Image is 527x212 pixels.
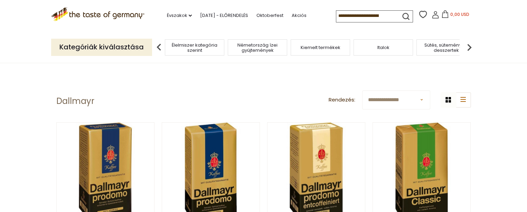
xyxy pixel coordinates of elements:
font: Kiemelt termékek [301,44,340,51]
button: 0,00 USD [441,10,470,21]
font: Sütés, sütemények, desszertek [424,42,468,54]
a: Kiemelt termékek [301,45,340,50]
font: 0,00 USD [450,11,469,17]
font: Italok [377,44,389,51]
a: Akciós [292,12,307,19]
a: Oktoberfest [256,12,283,19]
font: Németország ízei gyűjtemények [237,42,277,54]
font: Évszakok [167,12,187,19]
font: Dallmayr [56,95,94,107]
img: következő nyíl [462,40,476,54]
a: Évszakok [167,12,192,19]
a: Italok [377,45,389,50]
a: [DATE] - ELŐRENDELÉS [200,12,248,19]
a: Németország ízei gyűjtemények [230,42,285,53]
a: Sütés, sütemények, desszertek [418,42,474,53]
font: Rendezés: [329,96,355,103]
a: Élelmiszer kategória szerint [167,42,222,53]
font: Kategóriák kiválasztása [59,42,144,52]
font: Élelmiszer kategória szerint [172,42,217,54]
img: előző nyíl [152,40,166,54]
